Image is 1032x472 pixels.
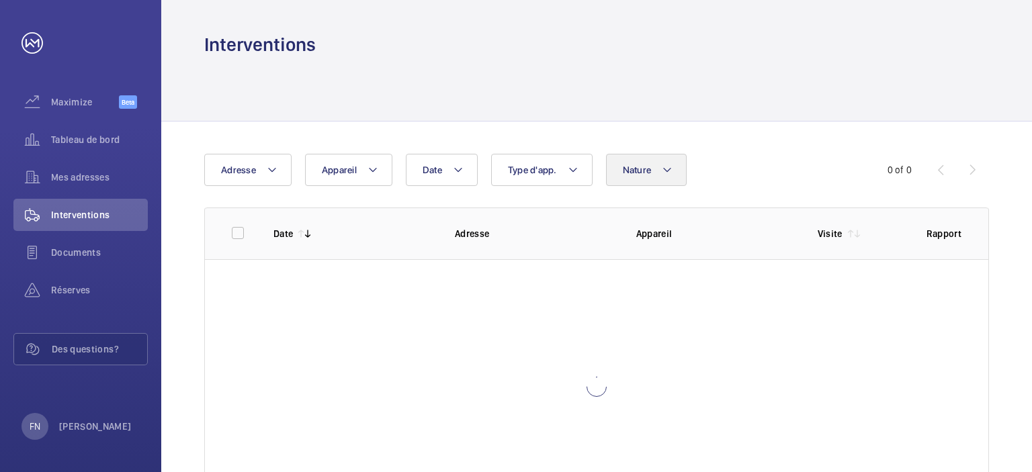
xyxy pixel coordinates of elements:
[51,246,148,259] span: Documents
[508,164,557,175] span: Type d'app.
[818,227,843,240] p: Visite
[51,133,148,146] span: Tableau de bord
[204,32,316,57] h1: Interventions
[204,154,292,186] button: Adresse
[119,95,137,109] span: Beta
[59,420,132,433] p: [PERSON_NAME]
[491,154,593,186] button: Type d'app.
[51,283,148,297] span: Réserves
[406,154,478,186] button: Date
[423,164,442,175] span: Date
[30,420,40,433] p: FN
[455,227,615,240] p: Adresse
[305,154,392,186] button: Appareil
[927,227,961,240] p: Rapport
[51,95,119,109] span: Maximize
[888,163,912,177] div: 0 of 0
[221,164,256,175] span: Adresse
[51,171,148,184] span: Mes adresses
[322,164,357,175] span: Appareil
[636,227,796,240] p: Appareil
[623,164,652,175] span: Nature
[273,227,293,240] p: Date
[51,208,148,222] span: Interventions
[52,342,147,356] span: Des questions?
[606,154,687,186] button: Nature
